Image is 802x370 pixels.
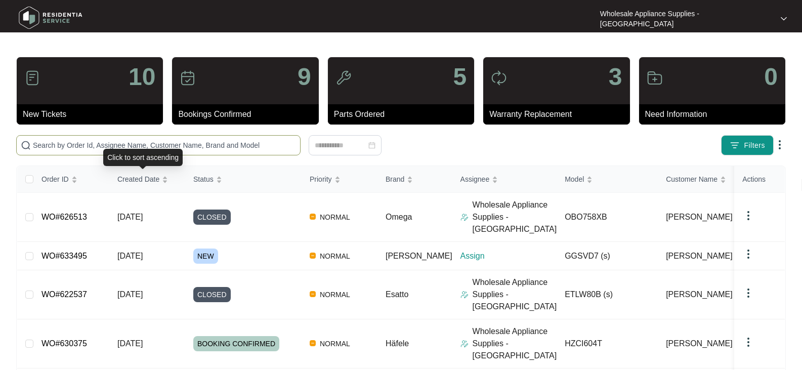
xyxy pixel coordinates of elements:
img: search-icon [21,140,31,150]
img: dropdown arrow [742,210,754,222]
img: icon [180,70,196,86]
span: Created Date [117,174,159,185]
span: CLOSED [193,287,231,302]
img: icon [335,70,352,86]
span: NORMAL [316,338,354,350]
th: Model [557,166,658,193]
th: Brand [377,166,452,193]
span: NORMAL [316,250,354,262]
div: Click to sort ascending [103,149,183,166]
img: Vercel Logo [310,340,316,346]
span: NORMAL [316,289,354,301]
span: [PERSON_NAME] [666,250,733,262]
img: Assigner Icon [460,291,469,299]
td: GGSVD7 (s) [557,242,658,270]
p: 0 [764,65,778,89]
a: WO#622537 [41,290,87,299]
span: [PERSON_NAME] [666,211,733,223]
span: Esatto [386,290,408,299]
span: Order ID [41,174,69,185]
span: Priority [310,174,332,185]
p: 9 [298,65,311,89]
th: Customer Name [658,166,759,193]
img: icon [491,70,507,86]
span: Customer Name [666,174,717,185]
img: Assigner Icon [460,213,469,221]
span: [PERSON_NAME] [666,289,733,301]
td: OBO758XB [557,193,658,242]
span: CLOSED [193,210,231,225]
img: dropdown arrow [742,336,754,348]
span: Model [565,174,584,185]
p: Bookings Confirmed [178,108,318,120]
img: icon [24,70,40,86]
p: 3 [609,65,622,89]
span: [PERSON_NAME] [666,338,733,350]
button: filter iconFilters [721,135,774,155]
img: Vercel Logo [310,291,316,297]
a: WO#626513 [41,213,87,221]
th: Status [185,166,302,193]
span: [DATE] [117,290,143,299]
p: Wholesale Appliance Supplies - [GEOGRAPHIC_DATA] [473,199,557,235]
td: ETLW80B (s) [557,270,658,319]
p: 5 [453,65,467,89]
span: [DATE] [117,339,143,348]
p: Wholesale Appliance Supplies - [GEOGRAPHIC_DATA] [473,325,557,362]
p: Wholesale Appliance Supplies - [GEOGRAPHIC_DATA] [600,9,772,29]
td: HZCI604T [557,319,658,368]
span: Häfele [386,339,409,348]
p: Wholesale Appliance Supplies - [GEOGRAPHIC_DATA] [473,276,557,313]
img: Vercel Logo [310,214,316,220]
th: Order ID [33,166,109,193]
img: filter icon [730,140,740,150]
th: Priority [302,166,377,193]
span: [DATE] [117,213,143,221]
span: Filters [744,140,765,151]
span: NEW [193,249,218,264]
a: WO#633495 [41,252,87,260]
p: 10 [129,65,155,89]
p: New Tickets [23,108,163,120]
img: Assigner Icon [460,340,469,348]
img: dropdown arrow [742,287,754,299]
span: Brand [386,174,404,185]
img: Vercel Logo [310,253,316,259]
p: Parts Ordered [334,108,474,120]
span: Status [193,174,214,185]
p: Warranty Replacement [489,108,629,120]
th: Actions [734,166,785,193]
img: dropdown arrow [781,16,787,21]
p: Assign [460,250,557,262]
span: [PERSON_NAME] [386,252,452,260]
img: dropdown arrow [742,248,754,260]
input: Search by Order Id, Assignee Name, Customer Name, Brand and Model [33,140,296,151]
a: WO#630375 [41,339,87,348]
img: dropdown arrow [774,139,786,151]
img: icon [647,70,663,86]
th: Assignee [452,166,557,193]
span: [DATE] [117,252,143,260]
img: residentia service logo [15,3,86,33]
span: BOOKING CONFIRMED [193,336,279,351]
th: Created Date [109,166,185,193]
span: NORMAL [316,211,354,223]
p: Need Information [645,108,785,120]
span: Omega [386,213,412,221]
span: Assignee [460,174,490,185]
